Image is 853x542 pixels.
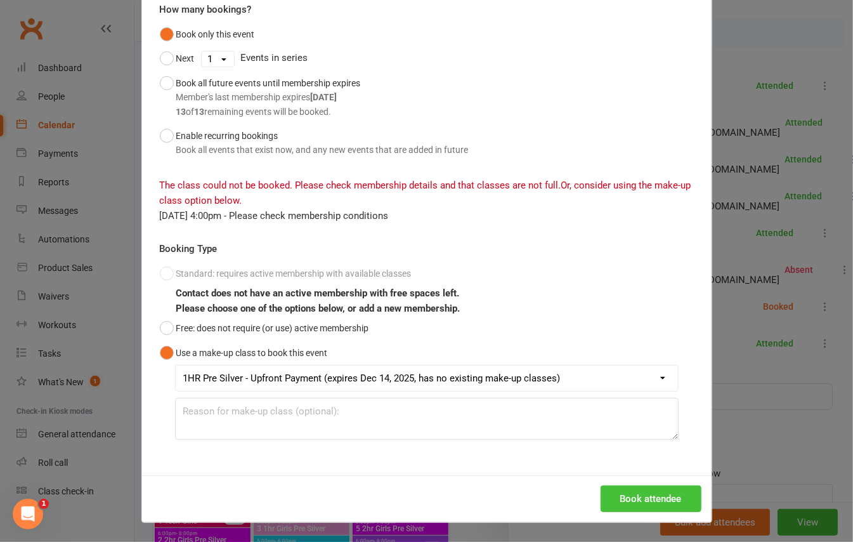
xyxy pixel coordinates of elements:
[160,241,218,256] label: Booking Type
[176,288,460,299] b: Contact does not have an active membership with free spaces left.
[195,107,205,117] strong: 13
[160,341,328,365] button: Use a make-up class to book this event
[160,71,361,124] button: Book all future events until membership expiresMember's last membership expires[DATE]13of13remain...
[160,46,694,70] div: Events in series
[176,303,460,314] b: Please choose one of the options below, or add a new membership.
[160,180,691,206] span: Or, consider using the make-up class option below.
[39,499,49,509] span: 1
[160,208,694,223] div: [DATE] 4:00pm - Please check membership conditions
[601,486,701,512] button: Book attendee
[311,92,337,102] strong: [DATE]
[160,180,561,191] span: The class could not be booked. Please check membership details and that classes are not full.
[176,105,361,119] div: of remaining events will be booked.
[160,46,195,70] button: Next
[160,124,469,162] button: Enable recurring bookingsBook all events that exist now, and any new events that are added in future
[160,22,255,46] button: Book only this event
[160,2,252,17] label: How many bookings?
[160,316,369,340] button: Free: does not require (or use) active membership
[176,143,469,157] div: Book all events that exist now, and any new events that are added in future
[13,499,43,529] iframe: Intercom live chat
[176,107,186,117] strong: 13
[176,76,361,119] div: Book all future events until membership expires
[176,90,361,104] div: Member's last membership expires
